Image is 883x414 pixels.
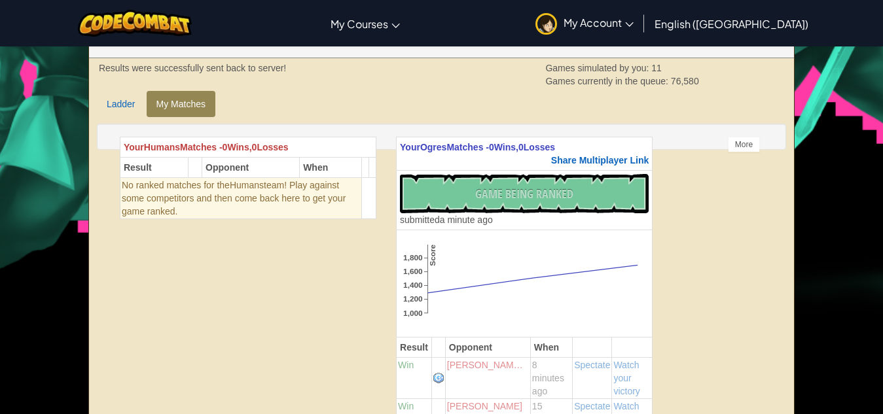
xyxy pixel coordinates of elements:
span: Games currently in the queue: [545,76,670,86]
span: English ([GEOGRAPHIC_DATA]) [655,17,808,31]
span: submitted [400,215,440,225]
span: Matches - [180,142,223,152]
a: My Account [529,3,640,44]
strong: Results were successfully sent back to server! [99,63,286,73]
td: Humans [120,178,361,219]
span: 76,580 [671,76,699,86]
a: Ladder [97,91,145,117]
text: Score [429,245,438,266]
th: Ogres 0 0 [397,137,653,171]
a: Spectate [574,401,610,411]
span: My Account [564,16,634,29]
span: team! Play against some competitors and then come back here to get your game ranked. [122,180,346,216]
td: 8 minutes ago [530,357,572,398]
a: My Matches [147,91,215,117]
th: Result [120,158,188,178]
span: No ranked matches for the [122,180,230,190]
div: a minute ago [400,213,493,226]
span: Games simulated by you: [545,63,651,73]
span: Win [398,401,414,411]
text: 1,600 [403,267,423,276]
th: Humans 0 0 [120,137,376,158]
span: Matches - [446,142,489,152]
span: My Courses [331,17,388,31]
th: Opponent [202,158,300,178]
img: CodeCombat logo [78,10,192,37]
text: 1,800 [403,253,423,262]
span: Losses [257,142,288,152]
span: Your [124,142,144,152]
span: Wins, [494,142,518,152]
a: Spectate [574,360,610,370]
span: 11 [651,63,662,73]
a: Watch your victory [613,360,640,396]
td: [PERSON_NAME] ... [445,357,530,398]
th: When [300,158,362,178]
span: Wins, [227,142,251,152]
text: 1,200 [403,294,423,303]
th: Opponent [445,337,530,357]
span: Your [400,142,420,152]
div: More [728,137,760,152]
img: avatar [535,13,557,35]
span: Win [398,360,414,370]
span: Losses [524,142,555,152]
a: English ([GEOGRAPHIC_DATA]) [648,6,815,41]
span: Share Multiplayer Link [551,155,649,165]
text: 1,000 [403,309,423,318]
th: Result [397,337,432,357]
th: When [530,337,572,357]
a: My Courses [324,6,406,41]
text: 1,400 [403,281,423,290]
